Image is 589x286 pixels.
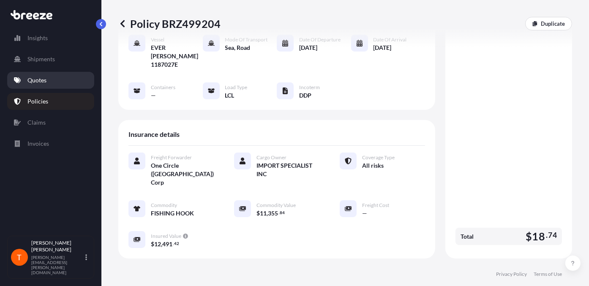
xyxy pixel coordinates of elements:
a: Shipments [7,51,94,68]
span: LCL [225,91,235,100]
p: [PERSON_NAME][EMAIL_ADDRESS][PERSON_NAME][DOMAIN_NAME] [31,255,84,275]
p: Duplicate [541,19,565,28]
span: 355 [268,210,278,216]
a: Policies [7,93,94,110]
a: Invoices [7,135,94,152]
span: Freight Forwarder [151,154,192,161]
span: Commodity Value [256,202,296,209]
a: Quotes [7,72,94,89]
span: Freight Cost [362,202,389,209]
span: All risks [362,161,384,170]
span: [DATE] [374,44,392,52]
span: IMPORT SPECIALIST INC [256,161,319,178]
span: , [161,241,162,247]
span: Cargo Owner [256,154,286,161]
span: . [173,242,174,245]
a: Claims [7,114,94,131]
p: Insights [27,34,48,42]
p: Invoices [27,139,49,148]
span: Total [461,232,474,241]
span: 12 [154,241,161,247]
span: DDP [299,91,311,100]
p: Policy BRZ499204 [118,17,221,30]
span: Insurance details [128,130,180,139]
p: Claims [27,118,46,127]
p: Quotes [27,76,46,84]
span: $ [151,241,154,247]
span: One Circle ([GEOGRAPHIC_DATA]) Corp [151,161,214,187]
p: Shipments [27,55,55,63]
span: $ [526,231,532,242]
span: Insured Value [151,233,181,240]
a: Terms of Use [534,271,562,278]
span: — [362,209,367,218]
span: 11 [260,210,267,216]
span: T [17,253,22,261]
span: Commodity [151,202,177,209]
p: Policies [27,97,48,106]
span: 491 [162,241,172,247]
span: 42 [174,242,179,245]
span: FISHING HOOK [151,209,194,218]
span: EVER [PERSON_NAME] 1187027E [151,44,203,69]
span: — [151,91,156,100]
span: . [278,211,279,214]
span: Incoterm [299,84,320,91]
a: Privacy Policy [496,271,527,278]
span: , [267,210,268,216]
a: Insights [7,30,94,46]
a: Duplicate [525,17,572,30]
span: 74 [548,233,557,238]
span: Load Type [225,84,248,91]
p: [PERSON_NAME] [PERSON_NAME] [31,240,84,253]
span: Sea, Road [225,44,251,52]
span: [DATE] [299,44,317,52]
span: Containers [151,84,175,91]
span: $ [256,210,260,216]
span: 18 [532,231,545,242]
span: 84 [280,211,285,214]
span: Coverage Type [362,154,395,161]
span: . [546,233,548,238]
